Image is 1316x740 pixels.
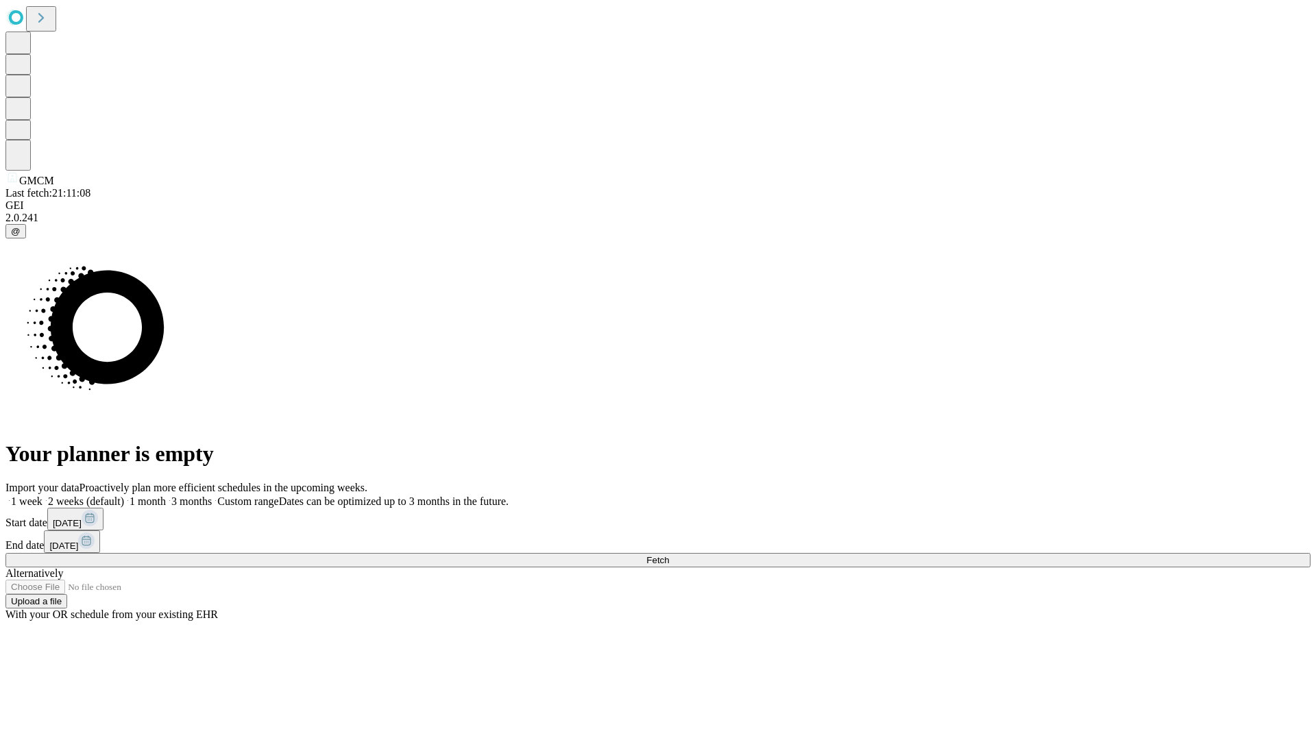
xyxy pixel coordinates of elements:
[5,530,1311,553] div: End date
[646,555,669,565] span: Fetch
[5,508,1311,530] div: Start date
[5,567,63,579] span: Alternatively
[5,441,1311,467] h1: Your planner is empty
[47,508,103,530] button: [DATE]
[5,187,90,199] span: Last fetch: 21:11:08
[5,212,1311,224] div: 2.0.241
[5,224,26,238] button: @
[279,495,509,507] span: Dates can be optimized up to 3 months in the future.
[48,495,124,507] span: 2 weeks (default)
[5,199,1311,212] div: GEI
[5,553,1311,567] button: Fetch
[171,495,212,507] span: 3 months
[11,226,21,236] span: @
[11,495,42,507] span: 1 week
[130,495,166,507] span: 1 month
[5,482,80,493] span: Import your data
[217,495,278,507] span: Custom range
[44,530,100,553] button: [DATE]
[5,594,67,608] button: Upload a file
[5,608,218,620] span: With your OR schedule from your existing EHR
[80,482,367,493] span: Proactively plan more efficient schedules in the upcoming weeks.
[19,175,54,186] span: GMCM
[53,518,82,528] span: [DATE]
[49,541,78,551] span: [DATE]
